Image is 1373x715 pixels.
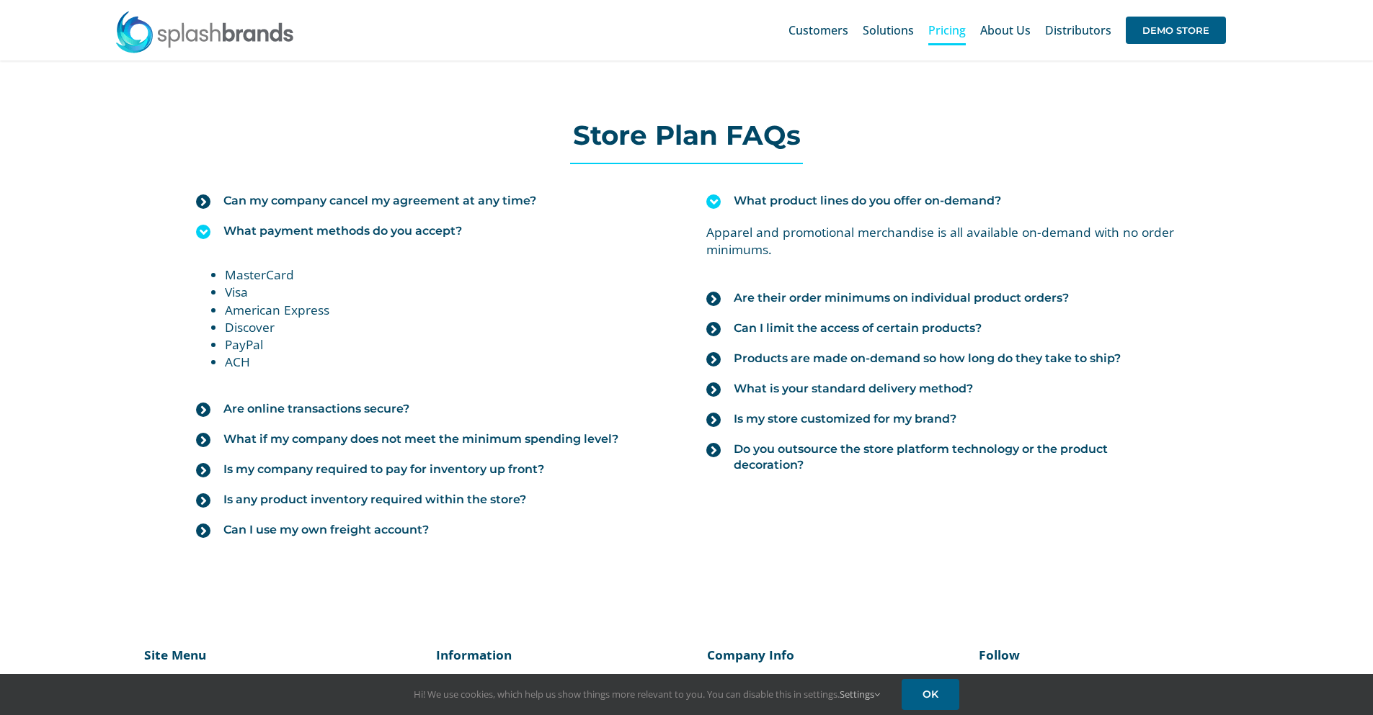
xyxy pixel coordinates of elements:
span: Hi! We use cookies, which help us show things more relevant to you. You can disable this in setti... [414,688,880,701]
a: Pricing [928,7,966,53]
a: OK [902,679,959,710]
span: Distributors [1045,24,1111,36]
span: Is my company required to pay for inventory up front? [223,462,544,477]
a: Can I use my own freight account? [196,515,666,545]
a: Do you outsource the store platform technology or the product decoration? [706,434,1176,480]
a: What payment methods do you accept? [196,216,666,246]
span: Pricing [928,24,966,36]
a: What is your standard delivery method? [706,374,1176,404]
span: What if my company does not meet the minimum spending level? [223,431,618,447]
a: What if my company does not meet the minimum spending level? [196,424,666,454]
a: Settings [840,688,880,701]
a: DEMO STORE [1126,7,1226,53]
nav: Main Menu Sticky [788,7,1226,53]
a: Distributors [1045,7,1111,53]
li: Visa [225,283,666,300]
span: What payment methods do you accept? [223,223,462,239]
a: Is my company required to pay for inventory up front? [196,454,666,485]
p: Site Menu [144,646,290,663]
span: Customers [788,24,848,36]
li: PayPal [225,336,666,353]
span: Is my store customized for my brand? [734,411,956,427]
a: What product lines do you offer on-demand? [706,186,1176,216]
a: Is my store customized for my brand? [706,404,1176,434]
a: Can I limit the access of certain products? [706,313,1176,343]
p: Company Info [707,646,937,663]
a: Customers [788,7,848,53]
span: DEMO STORE [1126,17,1226,44]
span: What product lines do you offer on-demand? [734,193,1001,209]
a: Are their order minimums on individual product orders? [706,283,1176,313]
span: Can my company cancel my agreement at any time? [223,193,536,209]
span: What is your standard delivery method? [734,381,973,397]
span: Are their order minimums on individual product orders? [734,290,1069,306]
li: ACH [225,353,666,370]
span: Do you outsource the store platform technology or the product decoration? [734,441,1176,473]
span: Can I limit the access of certain products? [734,320,982,336]
span: Can I use my own freight account? [223,522,429,538]
h2: Store Plan FAQs [182,121,1191,150]
p: Information [436,646,666,663]
li: American Express [225,301,666,318]
span: Is any product inventory required within the store? [223,492,526,508]
img: SplashBrands.com Logo [115,10,295,53]
p: Apparel and promotional merchandise is all available on-demand with no order minimums. [706,223,1176,258]
a: Are online transactions secure? [196,394,666,424]
span: About Us [980,24,1031,36]
span: Products are made on-demand so how long do they take to ship? [734,351,1121,367]
li: Discover [225,318,666,336]
p: Follow [979,646,1209,663]
a: Is any product inventory required within the store? [196,485,666,515]
a: Customers [144,672,290,688]
span: Customers [144,672,204,688]
span: Are online transactions secure? [223,401,409,417]
span: Solutions [863,24,914,36]
a: Can my company cancel my agreement at any time? [196,186,666,216]
a: Products are made on-demand so how long do they take to ship? [706,343,1176,374]
li: MasterCard [225,266,666,283]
